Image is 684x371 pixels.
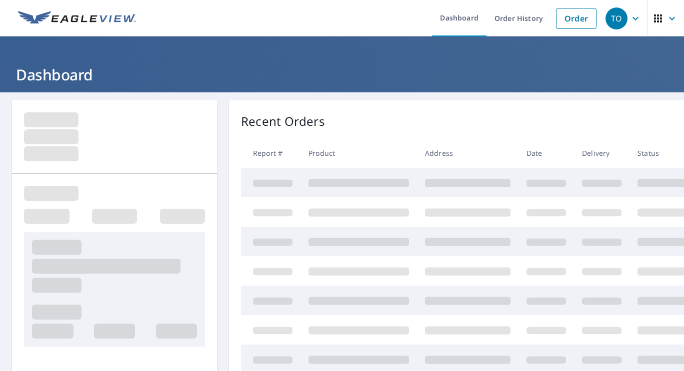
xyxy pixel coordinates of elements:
[556,8,596,29] a: Order
[300,138,417,168] th: Product
[605,7,627,29] div: TO
[574,138,629,168] th: Delivery
[18,11,136,26] img: EV Logo
[417,138,518,168] th: Address
[241,112,325,130] p: Recent Orders
[518,138,574,168] th: Date
[241,138,300,168] th: Report #
[12,64,672,85] h1: Dashboard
